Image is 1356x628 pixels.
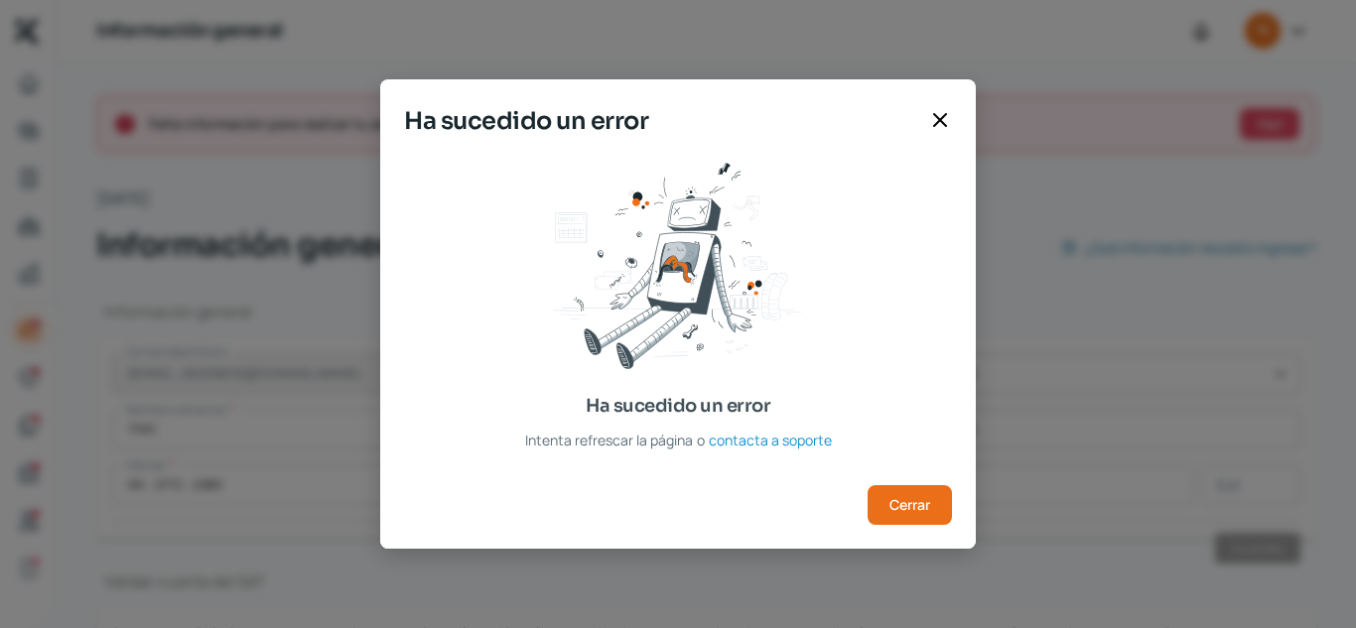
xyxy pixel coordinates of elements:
span: contacta a soporte [709,428,832,452]
img: Ha sucedido un error [554,163,802,369]
span: Intenta refrescar la página [525,428,693,452]
span: o [697,428,705,452]
button: Cerrar [868,485,952,525]
span: Cerrar [889,498,930,512]
span: Ha sucedido un error [404,103,920,139]
span: Ha sucedido un error [586,393,770,420]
